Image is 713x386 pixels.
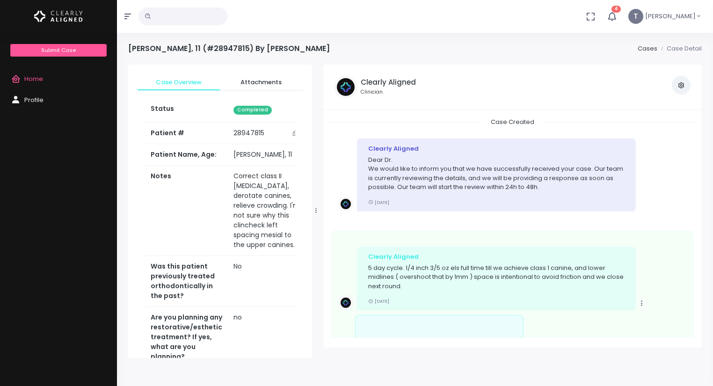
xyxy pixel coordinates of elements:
span: Completed [233,106,272,115]
h5: Clearly Aligned [361,78,416,87]
h4: [PERSON_NAME], 11 (#28947815) By [PERSON_NAME] [128,44,330,53]
td: no [228,307,307,368]
a: Cases [638,44,657,53]
div: Clearly Aligned [368,252,625,262]
th: Patient Name, Age: [145,144,228,166]
span: Submit Case [41,46,76,54]
p: Dear Dr. We would like to inform you that we have successfully received your case. Our team is cu... [368,155,625,192]
small: [DATE] [368,199,389,205]
li: Case Detail [657,44,702,53]
td: No [228,256,307,307]
div: scrollable content [128,65,312,358]
a: Submit Case [10,44,106,57]
span: Case Overview [145,78,212,87]
small: [DATE] [368,298,389,304]
div: scrollable content [331,117,694,338]
span: Case Created [480,115,546,129]
img: Logo Horizontal [34,7,83,26]
span: [PERSON_NAME] [645,12,696,21]
span: 4 [611,6,621,13]
span: Attachments [227,78,295,87]
td: [PERSON_NAME], 11 [228,144,307,166]
th: Are you planning any restorative/esthetic treatment? If yes, what are you planning? [145,307,228,368]
span: T [628,9,643,24]
th: Patient # [145,122,228,144]
th: Status [145,98,228,122]
p: 5 day cycle. 1/4 inch 3/5 oz els full time till we achieve class 1 canine, and lower midlines ( o... [368,263,625,291]
small: Clinician [361,88,416,96]
td: 28947815 [228,123,307,144]
td: Correct class II [MEDICAL_DATA], derotate canines, relieve crowding. I'm not sure why this clinch... [228,166,307,256]
div: Clearly Aligned [368,144,625,153]
span: Profile [24,95,44,104]
th: Was this patient previously treated orthodontically in the past? [145,256,228,307]
span: Home [24,74,43,83]
th: Notes [145,166,228,256]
